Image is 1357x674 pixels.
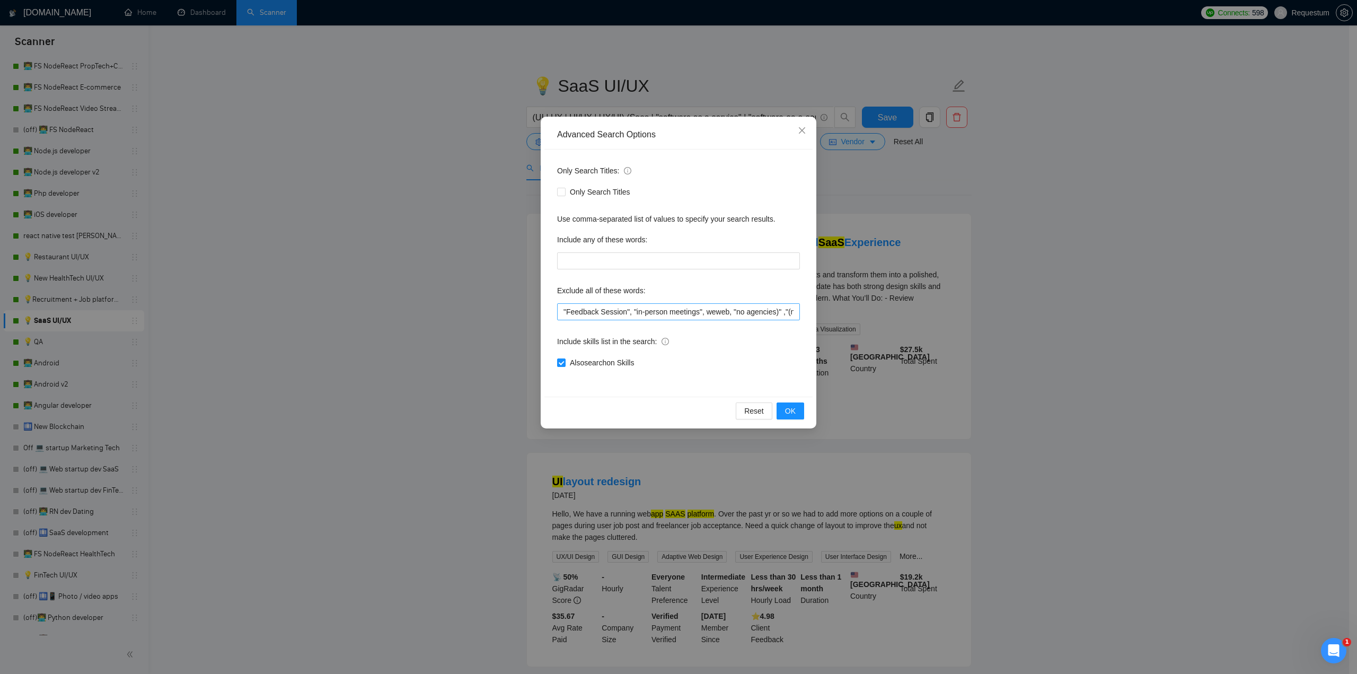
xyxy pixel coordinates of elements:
span: close [798,126,806,135]
span: Reset [744,405,764,417]
span: Also search on Skills [566,357,638,369]
label: Include any of these words: [557,231,647,248]
span: Only Search Titles: [557,165,631,177]
span: 1 [1343,638,1351,646]
label: Exclude all of these words: [557,282,646,299]
button: Reset [736,402,772,419]
div: Use comma-separated list of values to specify your search results. [557,213,800,225]
button: OK [777,402,804,419]
span: Only Search Titles [566,186,635,198]
span: Include skills list in the search: [557,336,669,347]
span: info-circle [662,338,669,345]
button: Close [788,117,816,145]
span: OK [785,405,796,417]
div: Advanced Search Options [557,129,800,141]
span: info-circle [624,167,631,174]
iframe: Intercom live chat [1321,638,1346,663]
